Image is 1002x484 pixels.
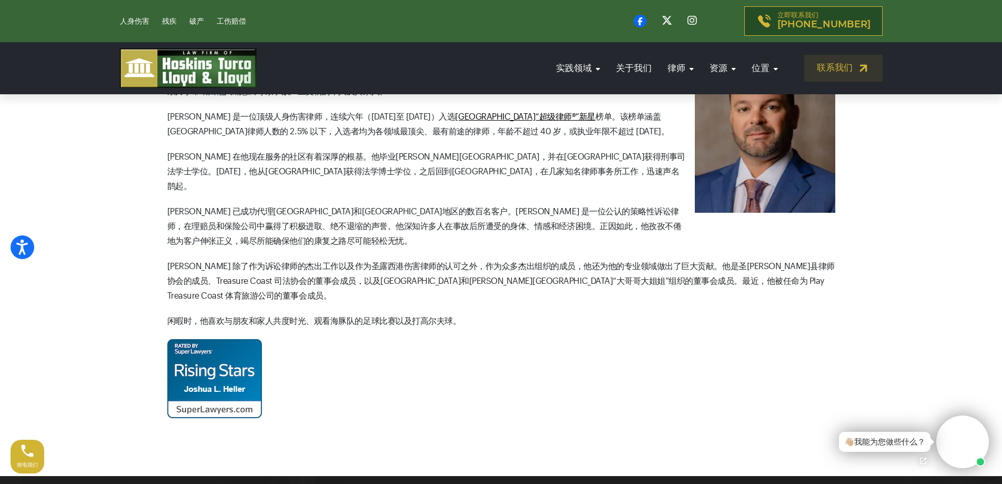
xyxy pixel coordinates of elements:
[17,462,38,468] font: 致电我们
[804,55,883,82] a: 联系我们
[455,113,595,121] a: [GEOGRAPHIC_DATA]“超级律师®”新星
[616,64,652,73] font: 关于我们
[667,64,685,73] font: 律师
[167,262,835,300] font: [PERSON_NAME] 除了作为诉讼律师的杰出工作以及作为圣露西港伤害律师的认可之外，作为众多杰出组织的成员，他还为他的专业领域做出了巨大贡献。他是圣[PERSON_NAME]县律师协会的成...
[167,339,325,418] img: 超级律师新星 Joshua L. Heller
[217,18,246,25] a: 工伤赔偿
[710,64,727,73] font: 资源
[167,317,461,325] font: 闲暇时，他喜欢与朋友和家人共度时光、观看海豚队的足球比赛以及打高尔夫球。
[556,64,592,73] font: 实践领域
[120,18,149,25] a: 人身伤害
[120,48,257,88] img: 标识
[704,53,741,83] a: 资源
[695,55,835,213] img: 乔什·海勒律师
[817,63,853,72] font: 联系我们
[844,437,925,446] font: 👋🏼我能为您做些什么？
[777,12,818,19] font: 立即联系我们
[167,113,456,121] font: [PERSON_NAME] 是一位顶级人身伤害律师，连续六年（[DATE]至 [DATE]）入选
[551,53,605,83] a: 实践领域
[662,53,699,83] a: 律师
[912,450,934,472] a: 打开聊天
[777,20,871,29] font: [PHONE_NUMBER]
[189,18,204,25] a: 破产
[167,153,685,191] font: [PERSON_NAME] 在他现在服务的社区有着深厚的根基。他毕业[PERSON_NAME][GEOGRAPHIC_DATA]，并在[GEOGRAPHIC_DATA]获得刑事司法学士学位。[D...
[752,64,770,73] font: 位置
[744,6,883,36] a: 立即联系我们[PHONE_NUMBER]
[162,18,177,25] a: 残疾
[611,53,657,83] a: 关于我们
[167,208,682,245] font: [PERSON_NAME] 已成功代理[GEOGRAPHIC_DATA]和[GEOGRAPHIC_DATA]地区的数百名客户。[PERSON_NAME] 是一位公认的策略性诉讼律师，在理赔员和保...
[746,53,783,83] a: 位置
